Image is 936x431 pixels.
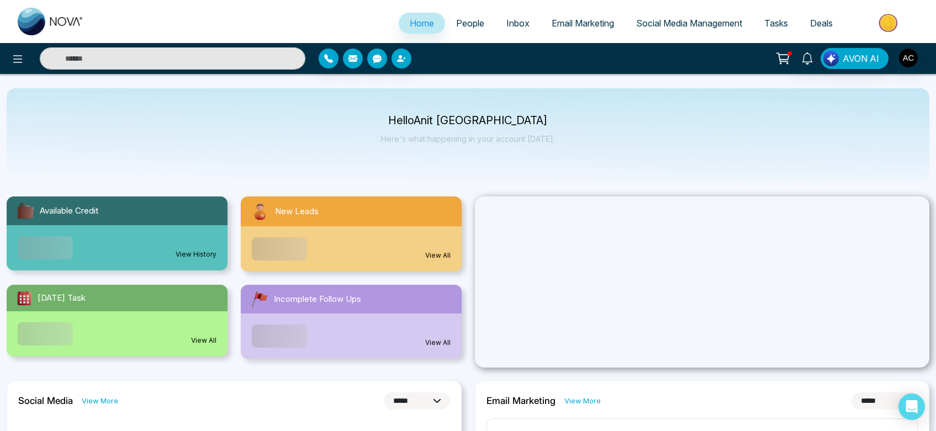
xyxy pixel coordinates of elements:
p: Hello Anit [GEOGRAPHIC_DATA] [381,116,555,125]
span: Home [410,18,434,29]
a: View All [191,336,216,345]
button: AVON AI [821,48,889,69]
img: newLeads.svg [250,201,271,222]
img: availableCredit.svg [15,201,35,221]
span: People [456,18,484,29]
a: View History [176,249,216,259]
span: Email Marketing [552,18,614,29]
a: Inbox [495,13,541,34]
a: Home [399,13,445,34]
a: Tasks [753,13,799,34]
span: New Leads [275,205,319,218]
img: Market-place.gif [849,10,929,35]
span: Available Credit [40,205,98,217]
span: Tasks [764,18,788,29]
h2: Email Marketing [486,395,556,406]
a: View More [82,396,118,406]
span: Deals [810,18,833,29]
img: Lead Flow [823,51,839,66]
h2: Social Media [18,395,73,406]
a: Email Marketing [541,13,625,34]
a: Social Media Management [625,13,753,34]
span: Incomplete Follow Ups [274,293,361,306]
img: todayTask.svg [15,289,33,307]
span: [DATE] Task [38,292,86,305]
span: Inbox [506,18,530,29]
img: User Avatar [899,49,918,67]
img: followUps.svg [250,289,269,309]
p: Here's what happening in your account [DATE]. [381,134,555,143]
a: View All [425,251,451,260]
span: Social Media Management [636,18,742,29]
div: Open Intercom Messenger [898,393,925,420]
img: Nova CRM Logo [18,8,84,35]
a: New LeadsView All [234,196,468,272]
a: View All [425,338,451,348]
span: AVON AI [843,52,879,65]
a: Incomplete Follow UpsView All [234,285,468,359]
a: View More [564,396,601,406]
a: People [445,13,495,34]
a: Deals [799,13,844,34]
